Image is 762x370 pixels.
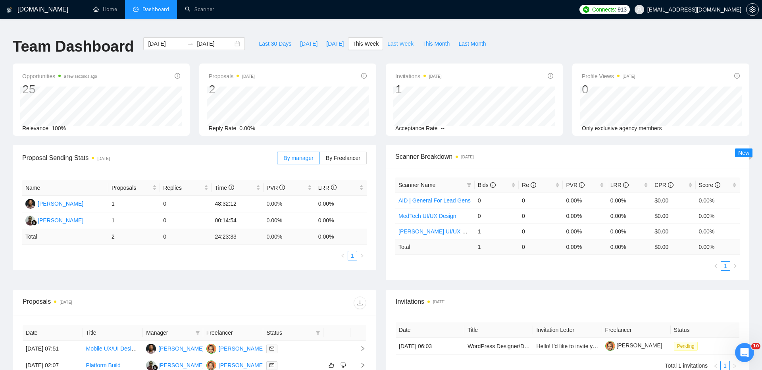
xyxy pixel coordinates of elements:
td: 0 [475,208,519,224]
span: CPR [654,182,673,188]
span: Pending [674,342,698,351]
td: $ 0.00 [651,239,695,254]
span: Last Week [387,39,414,48]
td: 1 [475,239,519,254]
div: 1 [395,82,442,97]
a: homeHome [93,6,117,13]
span: Last 30 Days [259,39,291,48]
td: 0.00% [264,212,315,229]
div: [PERSON_NAME] [158,361,204,370]
span: right [732,364,737,368]
span: filter [316,330,320,335]
td: $0.00 [651,193,695,208]
th: Title [83,325,143,341]
li: Next Page [357,251,367,260]
span: By Freelancer [326,155,360,161]
td: 0.00% [696,208,740,224]
span: mail [269,346,274,351]
a: WordPress Designer/Developer Team — Reuse-First Refresh, Audit, HubSpot/Mailchimp, GA4, Schema [468,343,724,349]
a: 1 [348,251,357,260]
span: Score [699,182,720,188]
td: $0.00 [651,208,695,224]
td: 0.00 % [563,239,607,254]
button: [DATE] [322,37,348,50]
span: 100% [52,125,66,131]
span: Relevance [22,125,48,131]
h1: Team Dashboard [13,37,134,56]
span: mail [269,363,274,368]
span: info-circle [668,182,673,188]
div: [PERSON_NAME] [219,344,264,353]
td: 0.00 % [696,239,740,254]
td: 0 [160,212,212,229]
span: info-circle [175,73,180,79]
th: Freelancer [203,325,264,341]
span: [DATE] [326,39,344,48]
span: Scanner Breakdown [395,152,740,162]
a: Platform Build [86,362,121,368]
span: Last Month [458,39,486,48]
a: 1 [721,262,730,270]
td: 0.00% [607,224,651,239]
span: Invitations [396,297,739,306]
span: Manager [146,328,192,337]
div: [PERSON_NAME] [219,361,264,370]
td: 0 [519,224,563,239]
span: right [360,253,364,258]
input: End date [197,39,233,48]
span: to [187,40,194,47]
span: swap-right [187,40,194,47]
span: info-circle [579,182,585,188]
input: Start date [148,39,184,48]
img: c1CohYAXboxf3xIDvNlZIw5tEw-4F3fJwsd0EGfEYK7-kuO9-3SMWl8no2T-Fao4WL [605,341,615,351]
button: Last Month [454,37,490,50]
span: -- [441,125,444,131]
span: Opportunities [22,71,97,81]
td: 0.00% [696,193,740,208]
span: Invitations [395,71,442,81]
div: [PERSON_NAME] [38,199,83,208]
span: 10 [751,343,760,349]
time: [DATE] [623,74,635,79]
a: TA[PERSON_NAME] [25,200,83,206]
span: user [637,7,642,12]
div: 25 [22,82,97,97]
span: LRR [318,185,337,191]
span: filter [195,330,200,335]
a: AID | General For Lead Gens [398,197,471,204]
span: LRR [610,182,629,188]
li: Previous Page [338,251,348,260]
th: Manager [143,325,203,341]
time: [DATE] [242,74,254,79]
td: 0 [160,196,212,212]
td: [DATE] 06:03 [396,338,464,355]
td: Total [395,239,475,254]
span: Replies [163,183,202,192]
button: Last 30 Days [254,37,296,50]
a: [PERSON_NAME] UI/UX Design [398,228,479,235]
button: This Week [348,37,383,50]
button: download [354,297,366,309]
span: info-circle [490,182,496,188]
th: Replies [160,180,212,196]
td: 0 [160,229,212,245]
td: 48:32:12 [212,196,263,212]
button: dislike [339,360,348,370]
span: filter [467,183,471,187]
button: right [357,251,367,260]
div: 0 [582,82,635,97]
th: Status [671,322,739,338]
th: Date [23,325,83,341]
span: setting [747,6,758,13]
td: 0.00% [563,193,607,208]
td: 00:14:54 [212,212,263,229]
span: PVR [267,185,285,191]
a: Mobile UX/UI Designer for Interaction Design [86,345,197,352]
a: searchScanner [185,6,214,13]
td: Total [22,229,108,245]
th: Proposals [108,180,160,196]
span: info-circle [531,182,536,188]
div: [PERSON_NAME] [38,216,83,225]
span: info-circle [548,73,553,79]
